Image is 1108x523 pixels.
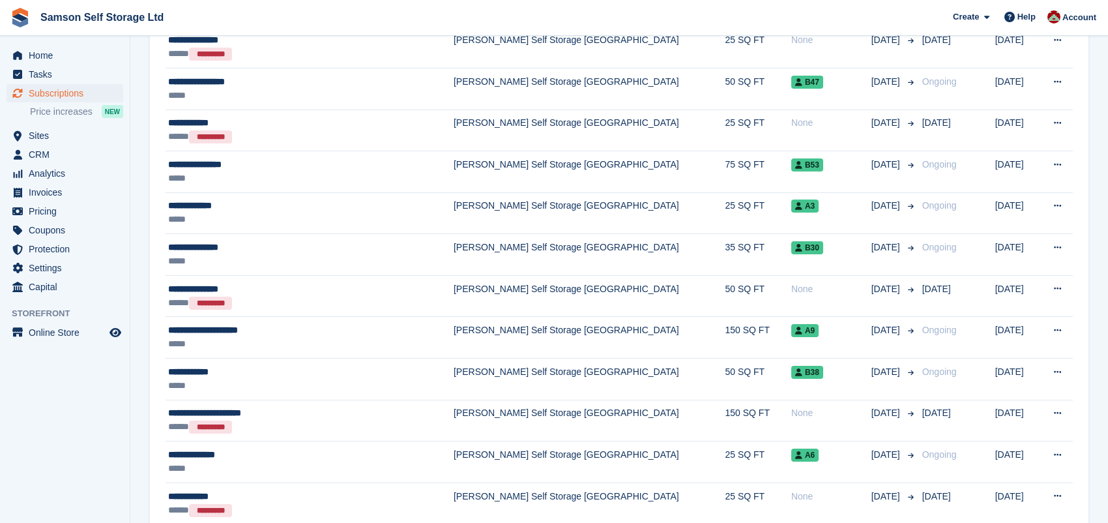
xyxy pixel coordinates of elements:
td: [PERSON_NAME] Self Storage [GEOGRAPHIC_DATA] [454,151,725,193]
td: [DATE] [995,27,1040,68]
span: Sites [29,127,107,145]
td: [DATE] [995,441,1040,483]
a: Preview store [108,325,123,340]
td: [PERSON_NAME] Self Storage [GEOGRAPHIC_DATA] [454,275,725,317]
td: 25 SQ FT [725,192,791,234]
span: Ongoing [922,76,957,87]
td: [PERSON_NAME] Self Storage [GEOGRAPHIC_DATA] [454,68,725,110]
a: menu [7,202,123,220]
span: Capital [29,278,107,296]
span: Analytics [29,164,107,183]
span: Home [29,46,107,65]
a: menu [7,323,123,342]
span: B47 [791,76,823,89]
div: None [791,33,871,47]
span: Price increases [30,106,93,118]
span: A9 [791,324,819,337]
div: None [791,282,871,296]
span: B53 [791,158,823,172]
td: [DATE] [995,68,1040,110]
span: Help [1017,10,1036,23]
div: None [791,116,871,130]
td: [DATE] [995,359,1040,400]
span: Coupons [29,221,107,239]
img: Ian [1047,10,1060,23]
a: Price increases NEW [30,104,123,119]
span: Ongoing [922,449,957,460]
span: Subscriptions [29,84,107,102]
td: 25 SQ FT [725,110,791,151]
span: [DATE] [922,35,951,45]
span: [DATE] [871,75,903,89]
span: Invoices [29,183,107,202]
span: Ongoing [922,200,957,211]
a: menu [7,65,123,83]
td: [DATE] [995,110,1040,151]
td: [PERSON_NAME] Self Storage [GEOGRAPHIC_DATA] [454,317,725,359]
td: 25 SQ FT [725,27,791,68]
span: [DATE] [922,117,951,128]
span: B38 [791,366,823,379]
td: 150 SQ FT [725,317,791,359]
span: Ongoing [922,325,957,335]
a: menu [7,240,123,258]
td: [PERSON_NAME] Self Storage [GEOGRAPHIC_DATA] [454,234,725,276]
td: [DATE] [995,151,1040,193]
span: Online Store [29,323,107,342]
span: Tasks [29,65,107,83]
td: [PERSON_NAME] Self Storage [GEOGRAPHIC_DATA] [454,400,725,441]
a: menu [7,183,123,202]
span: CRM [29,145,107,164]
span: [DATE] [871,406,903,420]
span: [DATE] [922,491,951,501]
span: Storefront [12,307,130,320]
td: 50 SQ FT [725,68,791,110]
span: [DATE] [871,33,903,47]
span: Settings [29,259,107,277]
td: [DATE] [995,234,1040,276]
span: [DATE] [871,282,903,296]
td: [PERSON_NAME] Self Storage [GEOGRAPHIC_DATA] [454,27,725,68]
span: B30 [791,241,823,254]
span: Create [953,10,979,23]
div: None [791,406,871,420]
span: [DATE] [871,116,903,130]
span: Protection [29,240,107,258]
span: [DATE] [871,365,903,379]
span: [DATE] [871,323,903,337]
span: Ongoing [922,159,957,170]
span: [DATE] [871,158,903,172]
a: menu [7,278,123,296]
span: Ongoing [922,242,957,252]
a: menu [7,46,123,65]
div: NEW [102,105,123,118]
td: [PERSON_NAME] Self Storage [GEOGRAPHIC_DATA] [454,192,725,234]
td: 25 SQ FT [725,441,791,483]
a: menu [7,84,123,102]
td: [DATE] [995,192,1040,234]
a: menu [7,221,123,239]
a: menu [7,145,123,164]
span: [DATE] [871,241,903,254]
a: menu [7,259,123,277]
span: Account [1062,11,1096,24]
td: 35 SQ FT [725,234,791,276]
a: menu [7,164,123,183]
span: Pricing [29,202,107,220]
span: [DATE] [871,490,903,503]
td: [PERSON_NAME] Self Storage [GEOGRAPHIC_DATA] [454,441,725,483]
span: A6 [791,449,819,462]
span: Ongoing [922,366,957,377]
td: [DATE] [995,400,1040,441]
td: 50 SQ FT [725,359,791,400]
a: menu [7,127,123,145]
span: [DATE] [871,199,903,213]
span: [DATE] [922,284,951,294]
td: [DATE] [995,317,1040,359]
td: [PERSON_NAME] Self Storage [GEOGRAPHIC_DATA] [454,110,725,151]
td: [PERSON_NAME] Self Storage [GEOGRAPHIC_DATA] [454,359,725,400]
img: stora-icon-8386f47178a22dfd0bd8f6a31ec36ba5ce8667c1dd55bd0f319d3a0aa187defe.svg [10,8,30,27]
td: [DATE] [995,275,1040,317]
span: [DATE] [871,448,903,462]
div: None [791,490,871,503]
